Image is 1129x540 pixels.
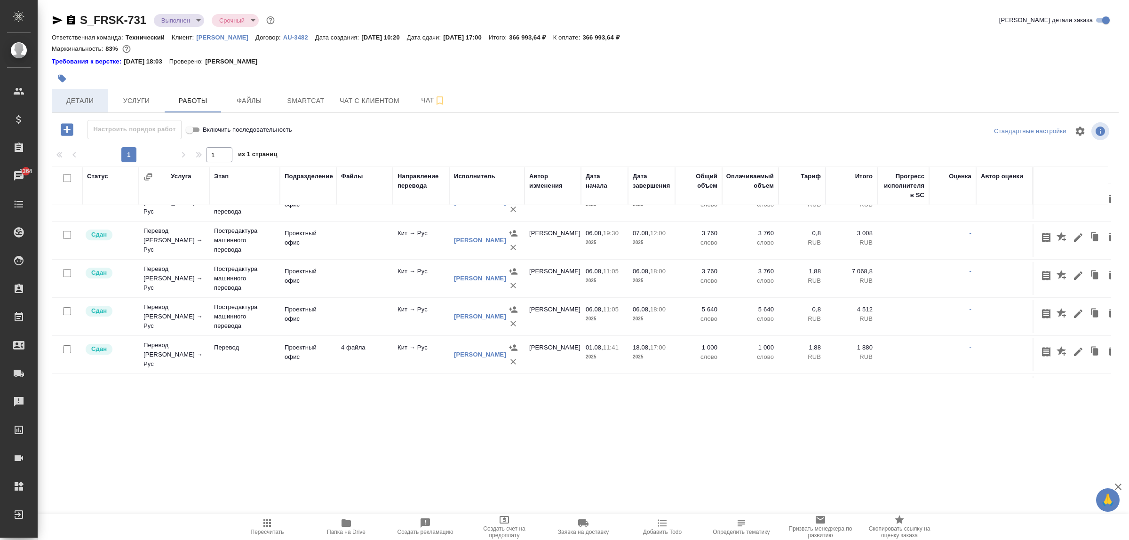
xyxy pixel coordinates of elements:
div: Менеджер проверил работу исполнителя, передает ее на следующий этап [85,343,134,356]
p: 1,88 [783,343,821,352]
p: [PERSON_NAME] [205,57,264,66]
p: 7 068,8 [830,267,873,276]
div: Тариф [801,172,821,181]
div: Выполнен [154,14,204,27]
p: 19:30 [603,230,619,237]
p: Технический [126,34,172,41]
div: Менеджер проверил работу исполнителя, передает ее на следующий этап [85,229,134,241]
a: - [970,344,971,351]
button: 🙏 [1096,488,1120,512]
button: Клонировать [1086,267,1104,285]
a: AU-3482 [283,33,315,41]
p: RUB [783,238,821,247]
p: 1,88 [783,267,821,276]
p: 5 640 [727,305,774,314]
a: - [970,268,971,275]
button: 51760.08 RUB; [120,43,133,55]
a: [PERSON_NAME] [454,313,506,320]
p: RUB [830,314,873,324]
p: [DATE] 10:20 [361,34,407,41]
p: 83% [105,45,120,52]
button: Скопировать мини-бриф [1038,343,1054,361]
p: RUB [783,314,821,324]
p: Сдан [91,306,107,316]
p: Проверено: [169,57,206,66]
p: 5 640 [680,305,717,314]
p: Сдан [91,344,107,354]
p: 3 760 [680,229,717,238]
p: Клиент: [172,34,196,41]
div: Подразделение [285,172,333,181]
button: Скопировать мини-бриф [1038,267,1054,285]
span: 1364 [14,167,38,176]
p: 11:05 [603,268,619,275]
p: 3 008 [830,229,873,238]
td: Перевод [PERSON_NAME] → Рус [139,298,209,335]
button: Добавить оценку [1054,343,1070,361]
span: Настроить таблицу [1069,120,1091,143]
p: 2025 [633,238,670,247]
button: Назначить [506,226,520,240]
a: [PERSON_NAME] [454,237,506,244]
td: Кит → Рус [393,300,449,333]
p: [PERSON_NAME] [196,34,255,41]
div: Этап [214,172,229,181]
p: RUB [830,352,873,362]
span: Smartcat [283,95,328,107]
p: Сдан [91,268,107,278]
p: 4 512 [830,305,873,314]
p: 11:05 [603,306,619,313]
p: 06.08, [633,306,650,313]
button: Удалить [1104,305,1120,323]
a: Требования к верстке: [52,57,124,66]
button: Клонировать [1086,343,1104,361]
p: 1 000 [727,343,774,352]
button: Скопировать мини-бриф [1038,305,1054,323]
button: Добавить работу [54,120,80,139]
button: Удалить [506,317,520,331]
span: Чат с клиентом [340,95,399,107]
button: Удалить [1104,267,1120,285]
p: 366 993,64 ₽ [582,34,626,41]
td: Кит → Рус [393,338,449,371]
p: слово [680,352,717,362]
div: Направление перевода [398,172,445,191]
button: Выполнен [159,16,193,24]
p: Дата создания: [315,34,361,41]
p: Дата сдачи: [407,34,443,41]
p: слово [727,352,774,362]
td: Перевод [PERSON_NAME] → Рус [139,222,209,259]
p: 12:00 [650,230,666,237]
button: Удалить [1104,229,1120,246]
p: 3 760 [680,267,717,276]
div: Статус [87,172,108,181]
p: 1 000 [680,343,717,352]
button: Срочный [216,16,247,24]
button: Клонировать [1086,305,1104,323]
button: Скопировать мини-бриф [1038,229,1054,246]
a: S_FRSK-731 [80,14,146,26]
p: слово [680,314,717,324]
td: Перевод [PERSON_NAME] → Рус [139,260,209,297]
div: Оценка [949,172,971,181]
p: 06.08, [633,268,650,275]
div: Дата завершения [633,172,670,191]
button: Скопировать ссылку для ЯМессенджера [52,15,63,26]
p: слово [727,276,774,286]
td: Проектный офис [280,224,336,257]
p: Маржинальность: [52,45,105,52]
p: 2025 [633,276,670,286]
button: Доп статусы указывают на важность/срочность заказа [264,14,277,26]
td: Проектный офис [280,262,336,295]
div: Итого [855,172,873,181]
a: [PERSON_NAME] [454,351,506,358]
span: Услуги [114,95,159,107]
p: слово [727,314,774,324]
p: [DATE] 17:00 [443,34,489,41]
button: Добавить тэг [52,68,72,89]
p: 3 760 [727,267,774,276]
div: Прогресс исполнителя в SC [882,172,924,200]
p: 366 993,64 ₽ [509,34,553,41]
td: Кит → Рус [393,376,449,409]
p: К оплате: [553,34,583,41]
